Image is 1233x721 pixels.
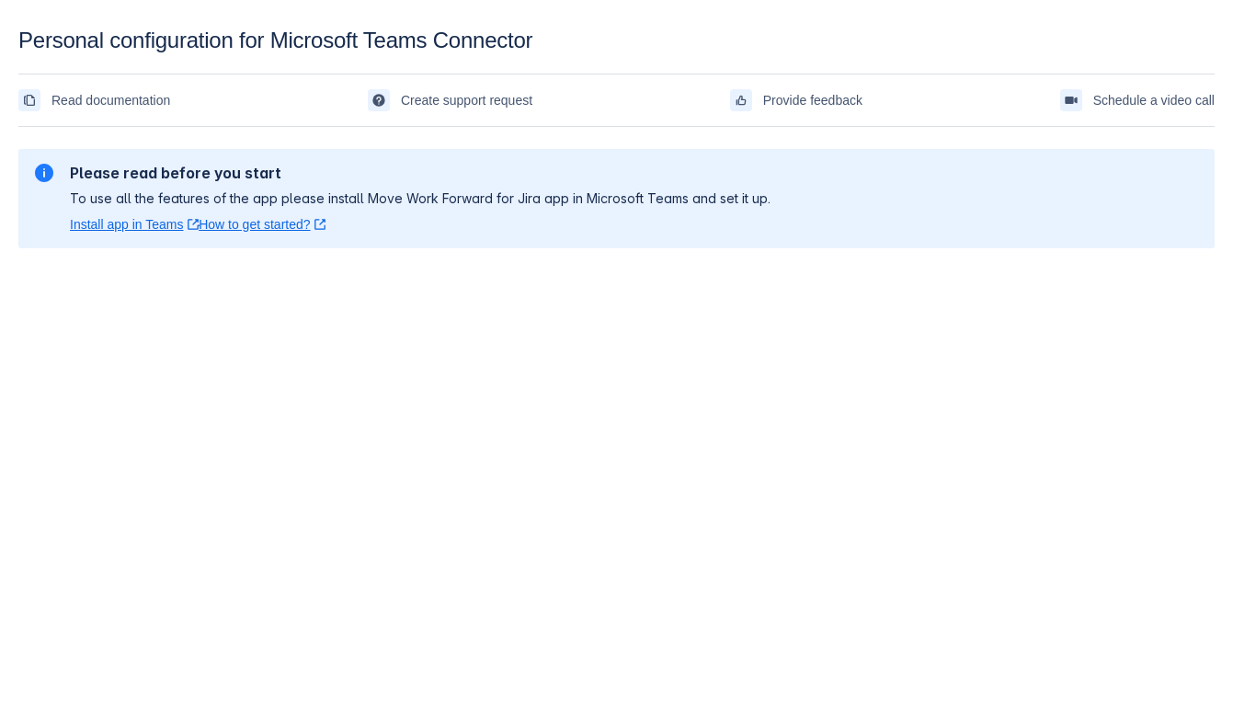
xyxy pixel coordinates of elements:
[730,86,862,115] a: Provide feedback
[70,215,199,234] a: Install app in Teams
[70,189,771,208] p: To use all the features of the app please install Move Work Forward for Jira app in Microsoft Tea...
[70,164,771,182] h2: Please read before you start
[22,93,37,108] span: documentation
[18,86,170,115] a: Read documentation
[18,28,1215,53] div: Personal configuration for Microsoft Teams Connector
[51,86,170,115] span: Read documentation
[199,215,325,234] a: How to get started?
[763,86,862,115] span: Provide feedback
[734,93,748,108] span: feedback
[33,162,55,184] span: information
[368,86,532,115] a: Create support request
[1060,86,1215,115] a: Schedule a video call
[1093,86,1215,115] span: Schedule a video call
[371,93,386,108] span: support
[1064,93,1079,108] span: videoCall
[401,86,532,115] span: Create support request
